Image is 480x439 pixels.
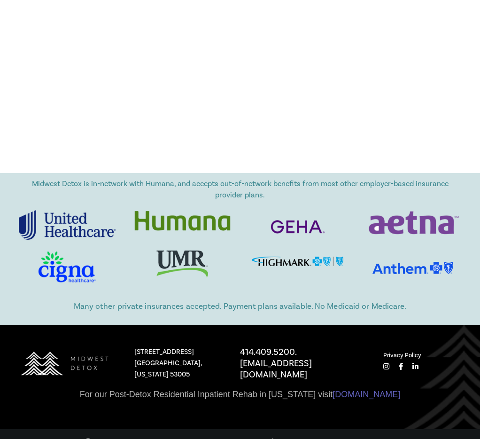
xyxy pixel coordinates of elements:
[271,220,325,233] img: geha
[12,340,117,387] img: MD Logo Horitzontal white-01 (1) (1)
[240,346,364,380] p: 414.409.5200. [EMAIL_ADDRESS][DOMAIN_NAME]
[19,210,116,240] img: unitedhealthcare-logo
[19,389,461,400] p: For our Post-Detox Residential Inpatient Rehab in [US_STATE] visit
[134,346,222,380] p: [STREET_ADDRESS] [GEOGRAPHIC_DATA], [US_STATE] 53005
[19,178,461,201] p: Midwest Detox is in-network with Humana, and accepts out-of-network benefits from most other empl...
[372,254,453,282] img: download
[74,301,407,312] span: Many other private insurances accepted. Payment plans available. No Medicaid or Medicare.
[134,210,231,232] img: Humana-Logo-1024x232 (1)
[252,257,343,266] img: highmark-bcbs-bs-logo
[383,352,421,359] a: Privacy Policy
[333,390,400,399] a: [DOMAIN_NAME]
[156,251,208,278] img: umr logo
[365,210,462,235] img: Aetna-Logo-2012-1024x266 (1)
[38,251,96,282] img: cigna-logo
